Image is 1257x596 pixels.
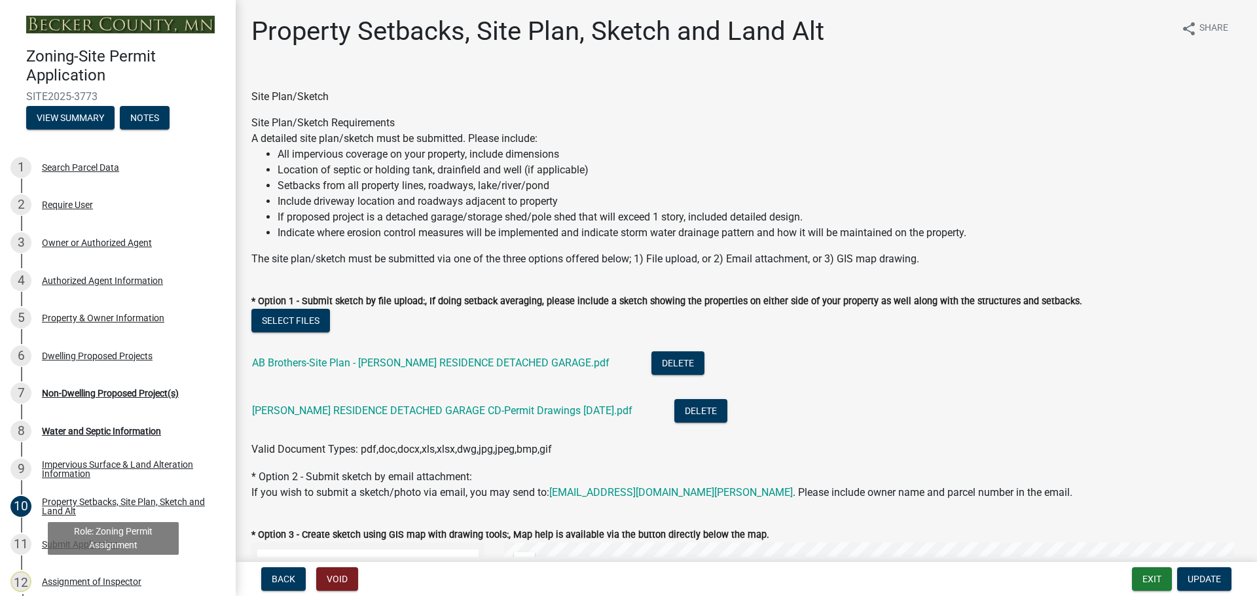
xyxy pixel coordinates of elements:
[10,345,31,366] div: 6
[272,574,295,584] span: Back
[42,276,163,285] div: Authorized Agent Information
[42,313,164,323] div: Property & Owner Information
[26,90,209,103] span: SITE2025-3773
[10,157,31,178] div: 1
[10,232,31,253] div: 3
[1181,21,1197,37] i: share
[26,113,115,124] wm-modal-confirm: Summary
[278,194,1241,209] li: Include driveway location and roadways adjacent to property
[674,406,727,418] wm-modal-confirm: Delete Document
[549,486,793,499] a: [EMAIL_ADDRESS][DOMAIN_NAME][PERSON_NAME]
[251,469,1241,500] div: * Option 2 - Submit sketch by email attachment:
[1132,567,1172,591] button: Exit
[26,16,215,33] img: Becker County, Minnesota
[10,571,31,592] div: 12
[261,567,306,591] button: Back
[42,200,93,209] div: Require User
[10,421,31,442] div: 8
[251,16,824,47] h1: Property Setbacks, Site Plan, Sketch and Land Alt
[651,351,704,375] button: Delete
[26,106,115,130] button: View Summary
[10,307,31,328] div: 5
[10,496,31,517] div: 10
[257,550,479,579] li: Sketch Layer
[251,531,769,540] label: * Option 3 - Create sketch using GIS map with drawing tools:, Map help is available via the butto...
[1188,574,1221,584] span: Update
[42,351,153,360] div: Dwelling Proposed Projects
[42,497,215,516] div: Property Setbacks, Site Plan, Sketch and Land Alt
[26,47,225,85] h4: Zoning-Site Permit Application
[278,178,1241,194] li: Setbacks from all property lines, roadways, lake/river/pond
[251,115,1241,267] div: Site Plan/Sketch Requirements
[316,567,358,591] button: Void
[1171,16,1239,41] button: shareShare
[1199,21,1228,37] span: Share
[10,194,31,215] div: 2
[10,534,31,555] div: 11
[251,251,1241,267] div: The site plan/sketch must be submitted via one of the three options offered below; 1) File upload...
[278,147,1241,162] li: All impervious coverage on your property, include dimensions
[252,404,632,417] a: [PERSON_NAME] RESIDENCE DETACHED GARAGE CD-Permit Drawings [DATE].pdf
[251,131,1241,241] div: A detailed site plan/sketch must be submitted. Please include:
[10,459,31,480] div: 9
[251,486,1072,499] span: If you wish to submit a sketch/photo via email, you may send to: . Please include owner name and ...
[42,577,141,586] div: Assignment of Inspector
[1177,567,1231,591] button: Update
[674,399,727,423] button: Delete
[514,552,535,573] div: Zoom in
[651,358,704,370] wm-modal-confirm: Delete Document
[120,106,170,130] button: Notes
[42,427,161,436] div: Water and Septic Information
[48,522,179,555] div: Role: Zoning Permit Assignment
[251,309,330,332] button: Select files
[42,238,152,247] div: Owner or Authorized Agent
[278,209,1241,225] li: If proposed project is a detached garage/storage shed/pole shed that will exceed 1 story, include...
[10,270,31,291] div: 4
[42,389,179,398] div: Non-Dwelling Proposed Project(s)
[278,162,1241,178] li: Location of septic or holding tank, drainfield and well (if applicable)
[251,297,1082,306] label: * Option 1 - Submit sketch by file upload:, If doing setback averaging, please include a sketch s...
[251,89,1241,105] div: Site Plan/Sketch
[42,460,215,478] div: Impervious Surface & Land Alteration Information
[42,540,118,549] div: Submit Application
[278,225,1241,241] li: Indicate where erosion control measures will be implemented and indicate storm water drainage pat...
[251,443,552,455] span: Valid Document Types: pdf,doc,docx,xls,xlsx,dwg,jpg,jpeg,bmp,gif
[252,357,610,369] a: AB Brothers-Site Plan - [PERSON_NAME] RESIDENCE DETACHED GARAGE.pdf
[10,383,31,404] div: 7
[120,113,170,124] wm-modal-confirm: Notes
[42,163,119,172] div: Search Parcel Data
